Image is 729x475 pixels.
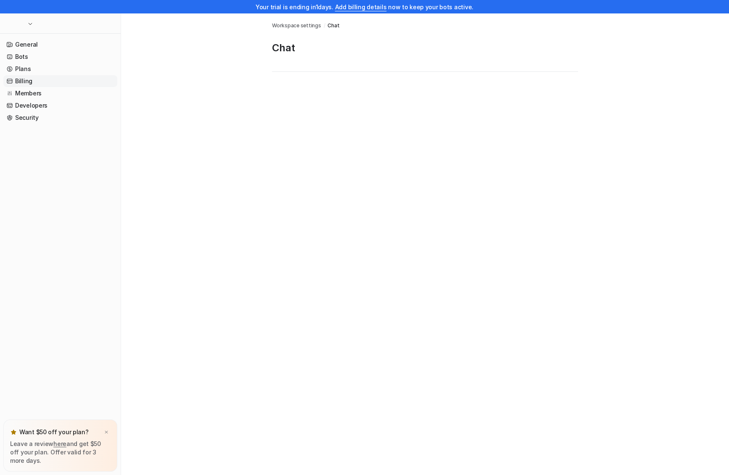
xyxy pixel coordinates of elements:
img: x [104,430,109,435]
a: Developers [3,100,117,111]
a: Plans [3,63,117,75]
img: star [10,429,17,435]
p: Leave a review and get $50 off your plan. Offer valid for 3 more days. [10,440,111,465]
p: Chat [272,41,578,55]
span: / [324,22,325,29]
p: Want $50 off your plan? [19,428,89,436]
a: Add billing details [335,3,387,11]
a: Chat [328,22,339,29]
a: Security [3,112,117,124]
a: Bots [3,51,117,63]
a: here [53,440,66,447]
a: Billing [3,75,117,87]
a: General [3,39,117,50]
a: Workspace settings [272,22,321,29]
a: Members [3,87,117,99]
